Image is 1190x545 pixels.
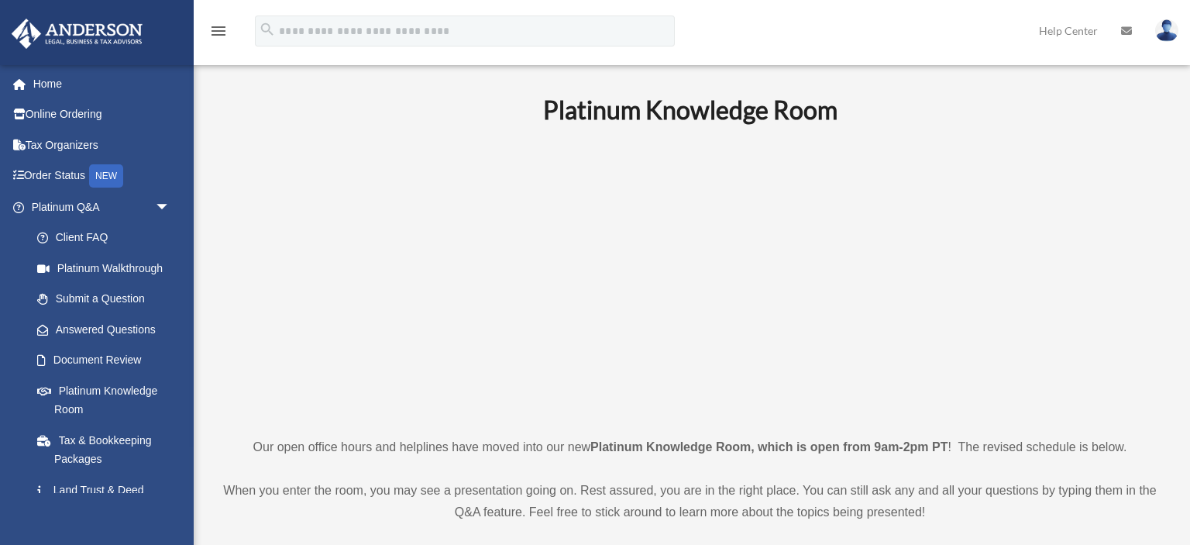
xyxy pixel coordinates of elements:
[209,27,228,40] a: menu
[11,191,194,222] a: Platinum Q&Aarrow_drop_down
[22,375,186,425] a: Platinum Knowledge Room
[22,284,194,315] a: Submit a Question
[11,160,194,192] a: Order StatusNEW
[259,21,276,38] i: search
[221,436,1159,458] p: Our open office hours and helplines have moved into our new ! The revised schedule is below.
[458,146,923,408] iframe: 231110_Toby_KnowledgeRoom
[11,129,194,160] a: Tax Organizers
[543,95,837,125] b: Platinum Knowledge Room
[22,222,194,254] a: Client FAQ
[7,19,147,49] img: Anderson Advisors Platinum Portal
[1155,19,1178,42] img: User Pic
[22,474,194,524] a: Land Trust & Deed Forum
[590,440,948,454] strong: Platinum Knowledge Room, which is open from 9am-2pm PT
[89,164,123,188] div: NEW
[22,425,194,474] a: Tax & Bookkeeping Packages
[11,68,194,99] a: Home
[22,314,194,345] a: Answered Questions
[221,480,1159,523] p: When you enter the room, you may see a presentation going on. Rest assured, you are in the right ...
[11,99,194,130] a: Online Ordering
[209,22,228,40] i: menu
[155,191,186,223] span: arrow_drop_down
[22,345,194,376] a: Document Review
[22,253,194,284] a: Platinum Walkthrough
